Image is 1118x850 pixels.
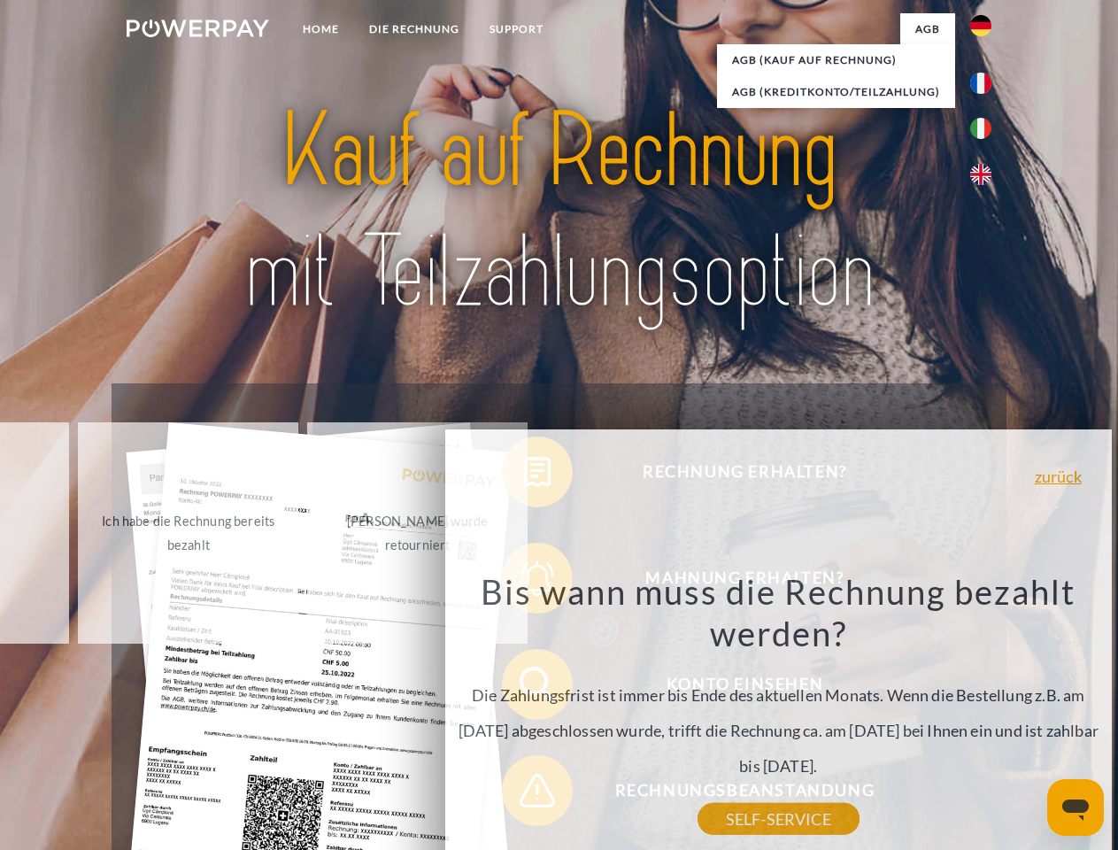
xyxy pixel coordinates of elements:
img: de [970,15,991,36]
a: AGB (Kreditkonto/Teilzahlung) [717,76,955,108]
div: Ich habe die Rechnung bereits bezahlt [89,509,288,557]
iframe: Schaltfläche zum Öffnen des Messaging-Fensters [1047,779,1104,836]
img: fr [970,73,991,94]
a: zurück [1035,468,1082,484]
a: Home [288,13,354,45]
div: Die Zahlungsfrist ist immer bis Ende des aktuellen Monats. Wenn die Bestellung z.B. am [DATE] abg... [455,570,1101,819]
a: DIE RECHNUNG [354,13,474,45]
img: title-powerpay_de.svg [169,85,949,339]
a: agb [900,13,955,45]
h3: Bis wann muss die Rechnung bezahlt werden? [455,570,1101,655]
a: SUPPORT [474,13,559,45]
div: [PERSON_NAME] wurde retourniert [318,509,517,557]
img: it [970,118,991,139]
img: en [970,164,991,185]
img: logo-powerpay-white.svg [127,19,269,37]
a: SELF-SERVICE [698,803,860,835]
a: AGB (Kauf auf Rechnung) [717,44,955,76]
